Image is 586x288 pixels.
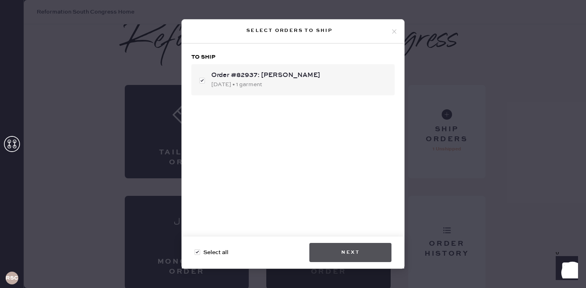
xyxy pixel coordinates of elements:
[211,80,388,89] div: [DATE] • 1 garment
[548,252,582,286] iframe: Front Chat
[211,71,388,80] div: Order #82937: [PERSON_NAME]
[188,26,391,36] div: Select orders to ship
[203,248,228,257] span: Select all
[191,53,395,61] h3: To ship
[309,243,391,262] button: Next
[6,275,18,281] h3: RSCA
